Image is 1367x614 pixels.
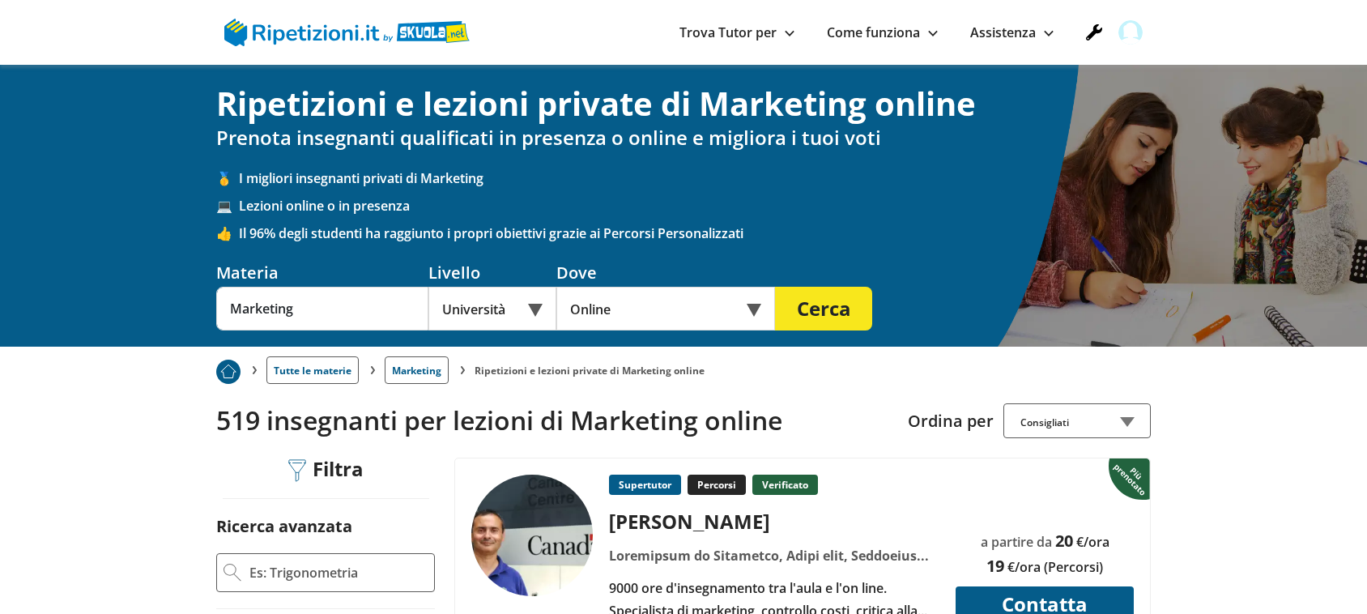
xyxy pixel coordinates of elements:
[428,287,556,330] div: Università
[216,84,1151,123] h1: Ripetizioni e lezioni private di Marketing online
[216,360,241,384] img: Piu prenotato
[970,23,1054,41] a: Assistenza
[1007,558,1103,576] span: €/ora (Percorsi)
[239,224,1151,242] span: Il 96% degli studenti ha raggiunto i propri obiettivi grazie ai Percorsi Personalizzati
[239,197,1151,215] span: Lezioni online o in presenza
[908,410,994,432] label: Ordina per
[1118,20,1143,45] img: user avatar
[216,515,352,537] label: Ricerca avanzata
[775,287,872,330] button: Cerca
[216,287,428,330] input: Es. Matematica
[216,169,239,187] span: 🥇
[1055,530,1073,552] span: 20
[385,356,449,384] a: Marketing
[216,224,239,242] span: 👍
[1076,533,1109,551] span: €/ora
[556,287,775,330] div: Online
[248,561,428,585] input: Es: Trigonometria
[475,364,705,377] li: Ripetizioni e lezioni private di Marketing online
[224,19,470,46] img: logo Skuola.net | Ripetizioni.it
[752,475,818,495] p: Verificato
[282,458,369,483] div: Filtra
[981,533,1052,551] span: a partire da
[216,197,239,215] span: 💻
[216,405,896,436] h2: 519 insegnanti per lezioni di Marketing online
[679,23,794,41] a: Trova Tutor per
[428,262,556,284] div: Livello
[556,262,775,284] div: Dove
[827,23,938,41] a: Come funziona
[1003,403,1151,438] div: Consigliati
[266,356,359,384] a: Tutte le materie
[603,508,946,535] div: [PERSON_NAME]
[224,564,241,582] img: Ricerca Avanzata
[216,262,428,284] div: Materia
[603,544,946,567] div: Loremipsum do Sitametco, Adipi elit, Seddoeiusmo t incididu, Utlaboree do magnaali, Enimadm, Veni...
[239,169,1151,187] span: I migliori insegnanti privati di Marketing
[688,475,746,495] p: Percorsi
[216,126,1151,150] h2: Prenota insegnanti qualificati in presenza o online e migliora i tuoi voti
[986,555,1004,577] span: 19
[471,475,593,596] img: tutor a Milano - Giovanni
[288,459,306,482] img: Filtra filtri mobile
[224,22,470,40] a: logo Skuola.net | Ripetizioni.it
[216,347,1151,384] nav: breadcrumb d-none d-tablet-block
[1109,457,1153,501] img: Piu prenotato
[609,475,681,495] p: Supertutor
